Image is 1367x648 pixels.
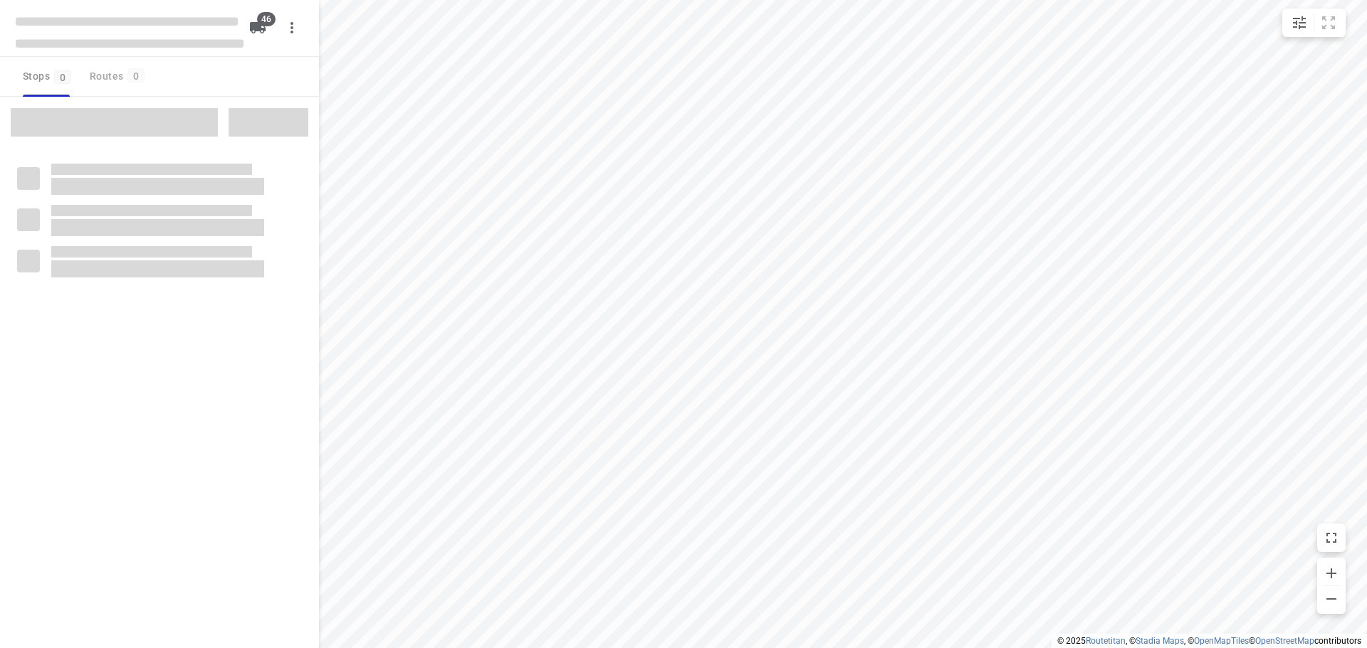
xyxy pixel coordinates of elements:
[1194,636,1249,646] a: OpenMapTiles
[1136,636,1184,646] a: Stadia Maps
[1282,9,1346,37] div: small contained button group
[1255,636,1314,646] a: OpenStreetMap
[1086,636,1126,646] a: Routetitan
[1057,636,1361,646] li: © 2025 , © , © © contributors
[1285,9,1314,37] button: Map settings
